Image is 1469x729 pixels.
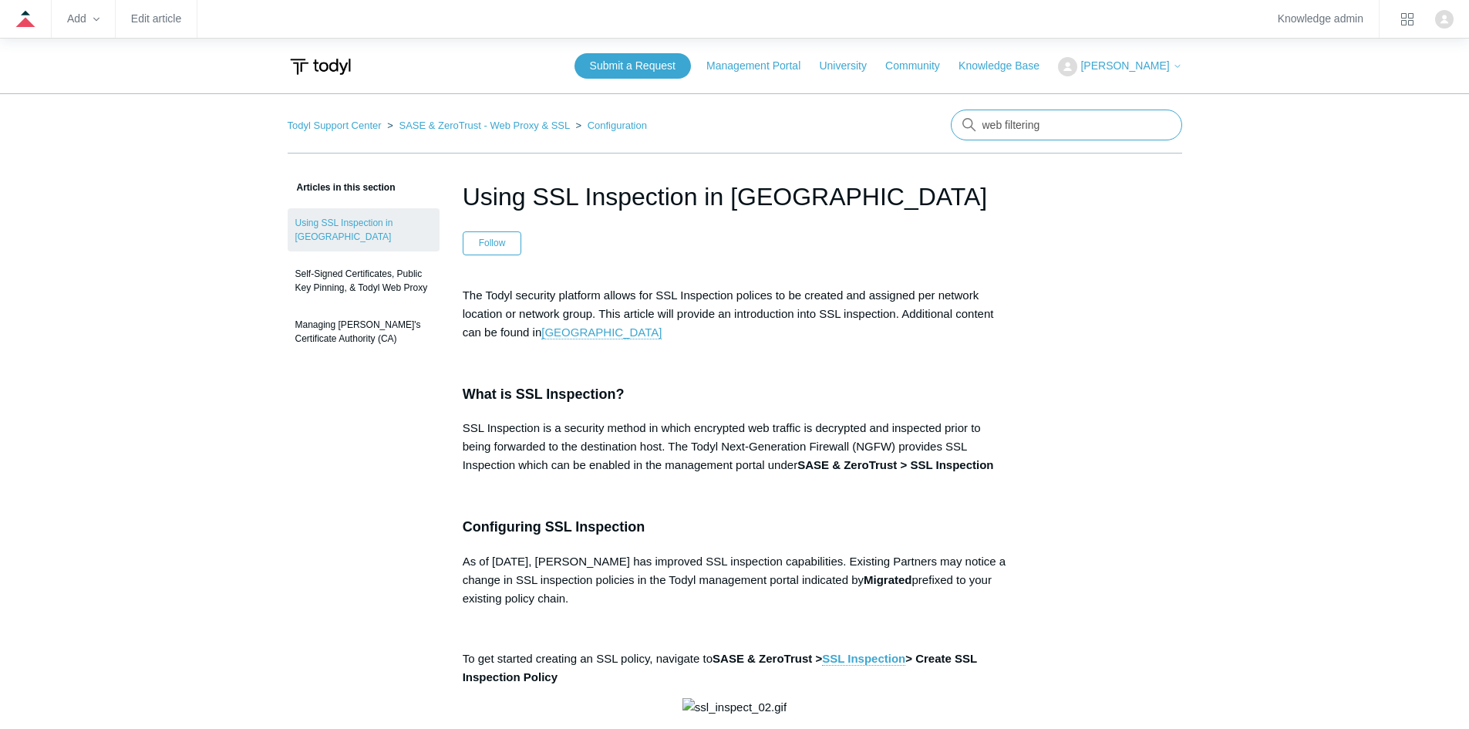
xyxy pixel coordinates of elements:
button: [PERSON_NAME] [1058,57,1181,76]
p: To get started creating an SSL policy, navigate to [463,650,1007,687]
li: Configuration [572,120,647,131]
a: Submit a Request [574,53,691,79]
img: user avatar [1435,10,1454,29]
a: Management Portal [706,58,816,74]
a: [GEOGRAPHIC_DATA] [541,326,662,339]
p: The Todyl security platform allows for SSL Inspection polices to be created and assigned per netw... [463,286,1007,342]
span: Articles in this section [288,182,396,193]
a: University [819,58,881,74]
zd-hc-trigger: Add [67,15,99,23]
a: Self-Signed Certificates, Public Key Pinning, & Todyl Web Proxy [288,259,440,302]
a: SSL Inspection [822,652,905,666]
a: Using SSL Inspection in [GEOGRAPHIC_DATA] [288,208,440,251]
a: Edit article [131,15,181,23]
a: Knowledge Base [959,58,1055,74]
a: SASE & ZeroTrust - Web Proxy & SSL [399,120,569,131]
a: Configuration [588,120,647,131]
img: Todyl Support Center Help Center home page [288,52,353,81]
zd-hc-trigger: Click your profile icon to open the profile menu [1435,10,1454,29]
h3: Configuring SSL Inspection [463,516,1007,538]
img: ssl_inspect_02.gif [682,698,787,717]
p: SSL Inspection is a security method in which encrypted web traffic is decrypted and inspected pri... [463,419,1007,474]
a: Managing [PERSON_NAME]'s Certificate Authority (CA) [288,310,440,353]
li: Todyl Support Center [288,120,385,131]
p: As of [DATE], [PERSON_NAME] has improved SSL inspection capabilities. Existing Partners may notic... [463,552,1007,608]
strong: SASE & ZeroTrust > [713,652,822,665]
li: SASE & ZeroTrust - Web Proxy & SSL [384,120,572,131]
a: Todyl Support Center [288,120,382,131]
a: Knowledge admin [1278,15,1363,23]
input: Search [951,110,1182,140]
h1: Using SSL Inspection in Todyl [463,178,1007,215]
h3: What is SSL Inspection? [463,383,1007,406]
span: [PERSON_NAME] [1080,59,1169,72]
a: Community [885,58,955,74]
strong: SSL Inspection [822,652,905,665]
strong: Migrated [864,573,912,586]
strong: > Create SSL Inspection Policy [463,652,977,683]
button: Follow Article [463,231,522,255]
strong: SASE & ZeroTrust > SSL Inspection [797,458,993,471]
